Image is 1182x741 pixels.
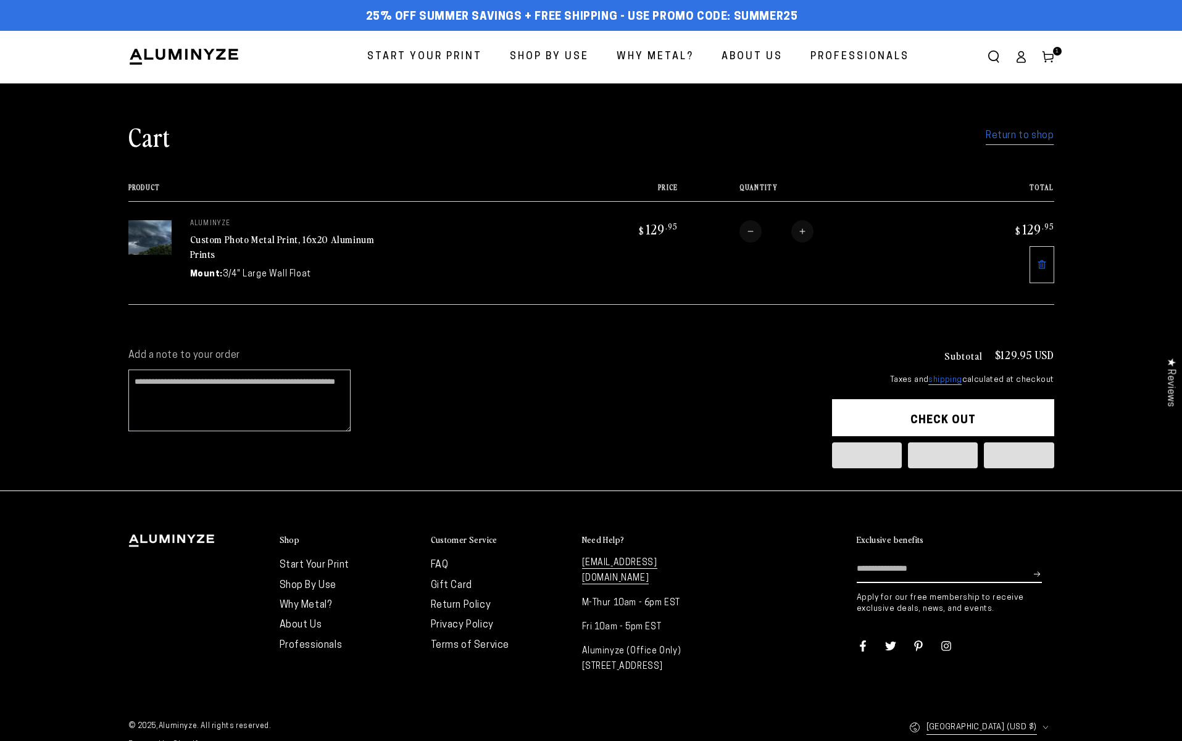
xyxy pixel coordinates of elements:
p: $129.95 USD [995,349,1054,360]
a: shipping [928,376,962,385]
h2: Customer Service [431,534,497,545]
h2: Shop [280,534,300,545]
small: Taxes and calculated at checkout [832,374,1054,386]
a: Gift Card [431,581,472,590]
th: Product [128,183,564,201]
p: Aluminyze (Office Only) [STREET_ADDRESS] [582,644,721,674]
a: Start Your Print [358,41,491,73]
a: About Us [712,41,792,73]
span: Why Metal? [617,48,694,66]
h1: Cart [128,120,170,152]
small: © 2025, . All rights reserved. [128,718,591,736]
summary: Shop [280,534,418,546]
button: Subscribe [1034,555,1042,592]
span: $ [1015,225,1021,237]
span: $ [639,225,644,237]
sup: .95 [665,221,678,231]
a: Professionals [801,41,918,73]
a: FAQ [431,560,449,570]
summary: Customer Service [431,534,570,546]
p: aluminyze [190,220,375,228]
a: Why Metal? [607,41,703,73]
h2: Need Help? [582,534,625,545]
span: Shop By Use [510,48,589,66]
h2: Exclusive benefits [857,534,924,545]
a: Why Metal? [280,600,332,610]
summary: Search our site [980,43,1007,70]
div: Click to open Judge.me floating reviews tab [1159,348,1182,416]
a: Remove 16"x20" Rectangle Silver Glossy Aluminyzed Photo [1030,246,1054,283]
a: Privacy Policy [431,620,494,630]
label: Add a note to your order [128,349,807,362]
a: Professionals [280,640,343,650]
span: 25% off Summer Savings + Free Shipping - Use Promo Code: SUMMER25 [366,10,798,24]
th: Price [564,183,678,201]
p: Apply for our free membership to receive exclusive deals, news, and events. [857,592,1054,615]
p: Fri 10am - 5pm EST [582,619,721,635]
h3: Subtotal [944,350,983,360]
input: Quantity for Custom Photo Metal Print, 16x20 Aluminum Prints [762,220,791,242]
img: 16"x20" Rectangle Silver Glossy Aluminyzed Photo [128,220,172,255]
span: Start Your Print [367,48,482,66]
button: [GEOGRAPHIC_DATA] (USD $) [909,714,1054,740]
a: Return to shop [986,127,1054,145]
span: [GEOGRAPHIC_DATA] (USD $) [926,720,1037,734]
summary: Need Help? [582,534,721,546]
button: Check out [832,399,1054,436]
a: Shop By Use [280,581,337,590]
sup: .95 [1042,221,1054,231]
bdi: 129 [637,220,678,238]
a: Shop By Use [501,41,598,73]
a: Terms of Service [431,640,510,650]
a: [EMAIL_ADDRESS][DOMAIN_NAME] [582,558,657,584]
a: Custom Photo Metal Print, 16x20 Aluminum Prints [190,232,375,262]
a: Return Policy [431,600,491,610]
span: About Us [722,48,783,66]
summary: Exclusive benefits [857,534,1054,546]
a: Aluminyze [159,722,197,730]
th: Quantity [678,183,939,201]
dt: Mount: [190,268,223,281]
a: Start Your Print [280,560,350,570]
a: About Us [280,620,322,630]
dd: 3/4" Large Wall Float [223,268,311,281]
p: M-Thur 10am - 6pm EST [582,595,721,611]
span: 1 [1055,47,1059,56]
bdi: 129 [1013,220,1054,238]
img: Aluminyze [128,48,239,66]
th: Total [939,183,1054,201]
span: Professionals [810,48,909,66]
